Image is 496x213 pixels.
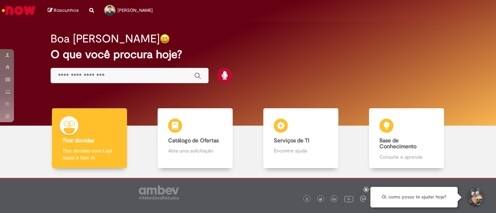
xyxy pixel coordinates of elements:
[465,187,486,208] button: Iniciar Conversa de Suporte
[248,108,354,168] a: Serviços de TI Encontre ajuda
[62,147,116,161] p: Tirar dúvidas com Lupi Assist e Gen Ai
[142,108,248,168] a: Catálogo de Ofertas Abra uma solicitação
[379,137,416,150] b: Base de Conhecimento
[168,147,222,154] p: Abra uma solicitação
[274,147,328,154] p: Encontre ajuda
[274,137,309,144] b: Serviços de TI
[118,7,153,13] span: [PERSON_NAME]
[344,194,353,203] img: logo_footer_youtube.png
[305,198,309,201] img: logo_footer_facebook.png
[370,187,458,207] div: Oi, como posso te ajudar hoje?
[319,198,322,201] img: logo_footer_twitter.png
[54,7,79,14] span: Rascunhos
[160,34,170,44] img: happy-face.png
[332,197,336,202] img: logo_footer_linkedin.png
[1,3,37,17] img: ServiceNow
[379,153,433,160] p: Consulte e aprenda
[360,196,366,202] img: logo_footer_workplace.png
[37,108,142,168] a: Tirar dúvidas Tirar dúvidas com Lupi Assist e Gen Ai
[168,137,219,144] b: Catálogo de Ofertas
[62,137,94,144] b: Tirar dúvidas
[139,186,179,199] img: logo_footer_ambev_rotulo_gray.png
[48,7,79,14] a: Rascunhos
[51,33,160,45] h2: Boa [PERSON_NAME]
[354,108,459,168] a: Base de Conhecimento Consulte e aprenda
[51,48,445,61] h2: O que você procura hoje?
